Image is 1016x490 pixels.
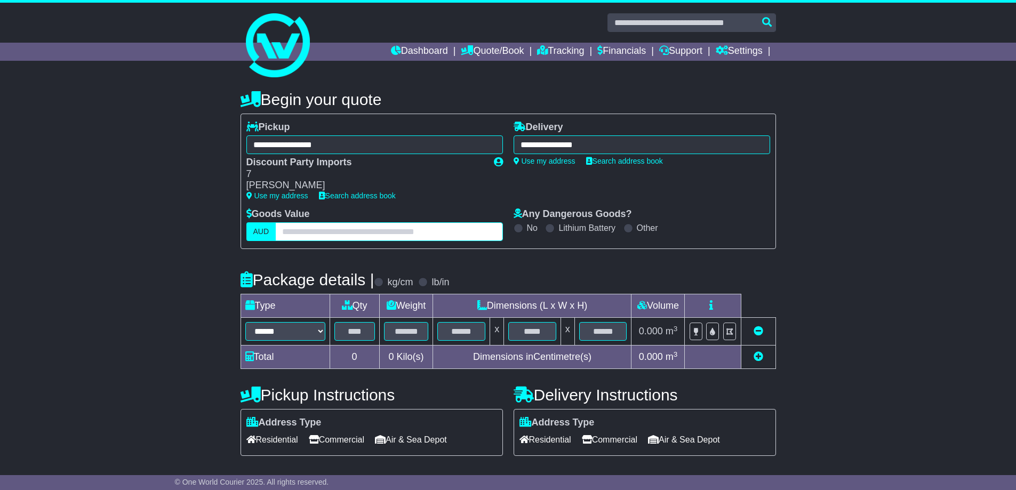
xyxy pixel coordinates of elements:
span: Air & Sea Depot [375,431,447,448]
td: Volume [631,294,685,318]
a: Financials [597,43,646,61]
a: Tracking [537,43,584,61]
td: Dimensions (L x W x H) [433,294,631,318]
label: Lithium Battery [558,223,615,233]
label: Goods Value [246,208,310,220]
td: 0 [330,346,379,369]
sup: 3 [674,325,678,333]
span: 0 [388,351,394,362]
td: Dimensions in Centimetre(s) [433,346,631,369]
span: Commercial [309,431,364,448]
label: Pickup [246,122,290,133]
td: Total [241,346,330,369]
span: Residential [519,431,571,448]
h4: Delivery Instructions [514,386,776,404]
a: Dashboard [391,43,448,61]
label: Address Type [246,417,322,429]
a: Search address book [586,157,663,165]
h4: Package details | [241,271,374,288]
span: Residential [246,431,298,448]
span: 0.000 [639,351,663,362]
span: Commercial [582,431,637,448]
label: Any Dangerous Goods? [514,208,632,220]
span: © One World Courier 2025. All rights reserved. [175,478,329,486]
sup: 3 [674,350,678,358]
a: Use my address [246,191,308,200]
td: Weight [379,294,433,318]
span: 0.000 [639,326,663,336]
h4: Begin your quote [241,91,776,108]
span: m [666,351,678,362]
label: Address Type [519,417,595,429]
label: lb/in [431,277,449,288]
a: Search address book [319,191,396,200]
a: Remove this item [754,326,763,336]
span: Air & Sea Depot [648,431,720,448]
div: 7 [246,168,483,180]
label: No [527,223,538,233]
span: m [666,326,678,336]
a: Support [659,43,702,61]
td: Kilo(s) [379,346,433,369]
td: Type [241,294,330,318]
label: Other [637,223,658,233]
h4: Pickup Instructions [241,386,503,404]
td: Qty [330,294,379,318]
a: Add new item [754,351,763,362]
a: Settings [716,43,763,61]
td: x [561,318,574,346]
a: Use my address [514,157,575,165]
td: x [490,318,504,346]
label: AUD [246,222,276,241]
label: kg/cm [387,277,413,288]
label: Delivery [514,122,563,133]
a: Quote/Book [461,43,524,61]
div: Discount Party Imports [246,157,483,168]
div: [PERSON_NAME] [246,180,483,191]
